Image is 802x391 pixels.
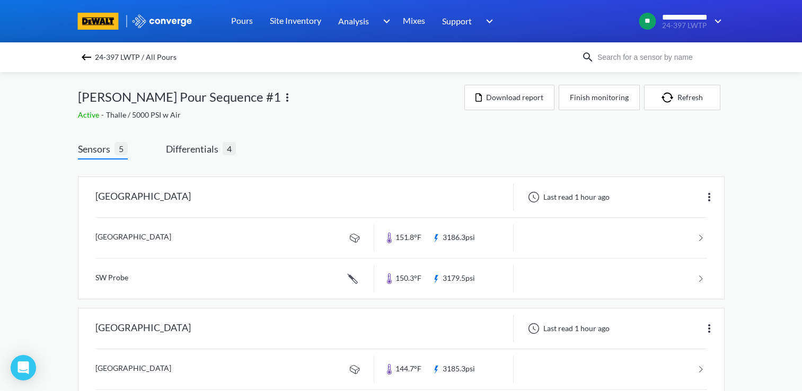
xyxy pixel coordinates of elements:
[442,14,472,28] span: Support
[95,50,177,65] span: 24-397 LWTP / All Pours
[95,315,191,342] div: [GEOGRAPHIC_DATA]
[78,110,101,119] span: Active
[559,85,640,110] button: Finish monitoring
[708,15,725,28] img: downArrow.svg
[80,51,93,64] img: backspace.svg
[166,141,223,156] span: Differentials
[95,183,191,211] div: [GEOGRAPHIC_DATA]
[703,191,716,203] img: more.svg
[703,322,716,335] img: more.svg
[581,51,594,64] img: icon-search.svg
[464,85,554,110] button: Download report
[475,93,482,102] img: icon-file.svg
[114,142,128,155] span: 5
[78,13,119,30] img: branding logo
[376,15,393,28] img: downArrow.svg
[662,92,677,103] img: icon-refresh.svg
[101,110,106,119] span: -
[223,142,236,155] span: 4
[11,355,36,380] div: Open Intercom Messenger
[78,87,281,107] span: [PERSON_NAME] Pour Sequence #1
[479,15,496,28] img: downArrow.svg
[522,191,613,203] div: Last read 1 hour ago
[281,91,294,104] img: more.svg
[78,13,131,30] a: branding logo
[644,85,720,110] button: Refresh
[131,14,193,28] img: logo_ewhite.svg
[78,109,464,121] div: Thalle / 5000 PSI w Air
[594,51,722,63] input: Search for a sensor by name
[338,14,369,28] span: Analysis
[522,322,613,335] div: Last read 1 hour ago
[78,141,114,156] span: Sensors
[662,22,708,30] span: 24-397 LWTP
